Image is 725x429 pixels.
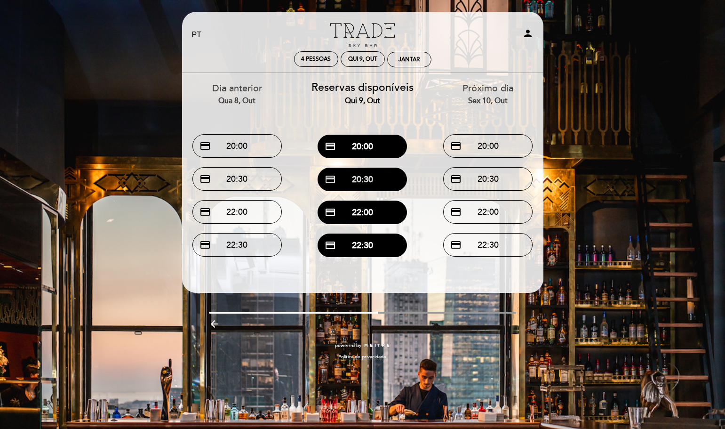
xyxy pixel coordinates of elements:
[450,239,462,251] span: credit_card
[182,82,293,106] div: Dia anterior
[325,207,336,218] span: credit_card
[348,56,377,63] div: Qui 9, out
[318,234,407,257] button: credit_card 22:30
[364,343,390,348] img: MEITRE
[307,96,418,106] div: Qui 9, out
[199,140,211,152] span: credit_card
[338,354,386,360] a: Política de privacidade
[199,239,211,251] span: credit_card
[522,28,534,39] i: person
[192,167,282,191] button: credit_card 20:30
[432,82,544,106] div: Próximo dia
[443,167,533,191] button: credit_card 20:30
[450,173,462,185] span: credit_card
[318,201,407,224] button: credit_card 22:00
[304,22,422,48] a: Trade Sky Bar
[209,318,220,330] i: arrow_backward
[398,56,420,63] div: Jantar
[199,206,211,218] span: credit_card
[307,80,418,106] div: Reservas disponíveis
[301,56,331,63] span: 4 pessoas
[199,173,211,185] span: credit_card
[443,233,533,257] button: credit_card 22:30
[192,200,282,224] button: credit_card 22:00
[325,174,336,185] span: credit_card
[432,96,544,106] div: Sex 10, out
[325,240,336,251] span: credit_card
[522,28,534,42] button: person
[443,200,533,224] button: credit_card 22:00
[318,135,407,158] button: credit_card 20:00
[182,96,293,106] div: Qua 8, out
[335,342,390,349] a: powered by
[192,233,282,257] button: credit_card 22:30
[443,134,533,158] button: credit_card 20:00
[450,140,462,152] span: credit_card
[325,141,336,152] span: credit_card
[318,168,407,191] button: credit_card 20:30
[335,342,361,349] span: powered by
[450,206,462,218] span: credit_card
[192,134,282,158] button: credit_card 20:00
